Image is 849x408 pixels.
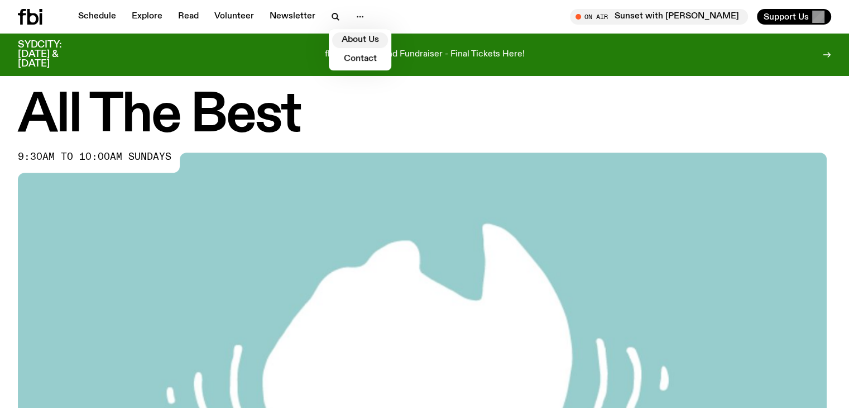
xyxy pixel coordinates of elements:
h3: SYDCITY: [DATE] & [DATE] [18,40,89,69]
a: Schedule [71,9,123,25]
button: On AirSunset with [PERSON_NAME] [570,9,748,25]
a: Newsletter [263,9,322,25]
span: Support Us [764,12,809,22]
a: Contact [332,51,388,67]
span: 9:30am to 10:00am sundays [18,153,171,162]
a: About Us [332,32,388,48]
a: Read [171,9,205,25]
h1: All The Best [18,91,831,141]
button: Support Us [757,9,831,25]
p: fbi Long Weekend Fundraiser - Final Tickets Here! [325,50,525,60]
a: Explore [125,9,169,25]
a: Volunteer [208,9,261,25]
